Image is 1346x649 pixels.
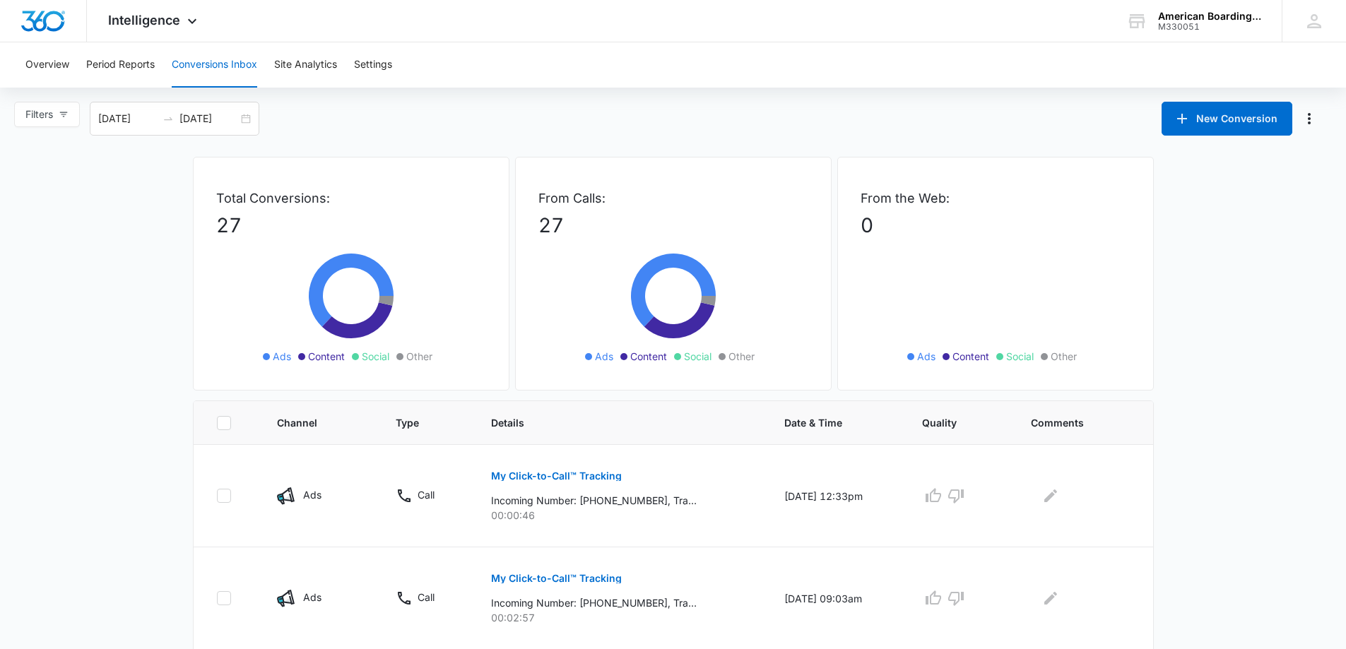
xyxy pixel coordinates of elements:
p: My Click-to-Call™ Tracking [491,471,622,481]
button: Filters [14,102,80,127]
button: Period Reports [86,42,155,88]
p: 27 [538,210,808,240]
p: From the Web: [861,189,1130,208]
button: Conversions Inbox [172,42,257,88]
p: 27 [216,210,486,240]
span: Intelligence [108,13,180,28]
button: Settings [354,42,392,88]
span: Ads [595,349,613,364]
span: Social [684,349,712,364]
p: Total Conversions: [216,189,486,208]
span: to [163,113,174,124]
p: Ads [303,590,321,605]
input: Start date [98,111,157,126]
p: Call [418,590,435,605]
span: Social [1006,349,1034,364]
td: [DATE] 12:33pm [767,445,905,547]
span: Other [406,349,432,364]
span: Other [1051,349,1077,364]
div: account name [1158,11,1261,22]
p: Incoming Number: [PHONE_NUMBER], Tracking Number: [PHONE_NUMBER], Ring To: [PHONE_NUMBER], Caller... [491,595,697,610]
span: swap-right [163,113,174,124]
span: Type [396,415,437,430]
p: 00:00:46 [491,508,750,523]
p: From Calls: [538,189,808,208]
button: New Conversion [1162,102,1292,136]
button: Manage Numbers [1298,107,1321,130]
p: 00:02:57 [491,610,750,625]
span: Channel [277,415,341,430]
span: Comments [1031,415,1109,430]
span: Date & Time [784,415,868,430]
p: Ads [303,487,321,502]
span: Quality [922,415,976,430]
span: Social [362,349,389,364]
span: Ads [273,349,291,364]
span: Ads [917,349,935,364]
span: Details [491,415,730,430]
span: Content [308,349,345,364]
button: Edit Comments [1039,587,1062,609]
button: My Click-to-Call™ Tracking [491,561,622,595]
span: Other [728,349,755,364]
span: Content [630,349,667,364]
button: Overview [25,42,69,88]
button: My Click-to-Call™ Tracking [491,459,622,493]
p: Incoming Number: [PHONE_NUMBER], Tracking Number: [PHONE_NUMBER], Ring To: [PHONE_NUMBER], Caller... [491,493,697,508]
input: End date [179,111,238,126]
button: Site Analytics [274,42,337,88]
span: Filters [25,107,53,122]
p: Call [418,487,435,502]
span: Content [952,349,989,364]
p: 0 [861,210,1130,240]
p: My Click-to-Call™ Tracking [491,573,622,583]
div: account id [1158,22,1261,32]
button: Edit Comments [1039,484,1062,507]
